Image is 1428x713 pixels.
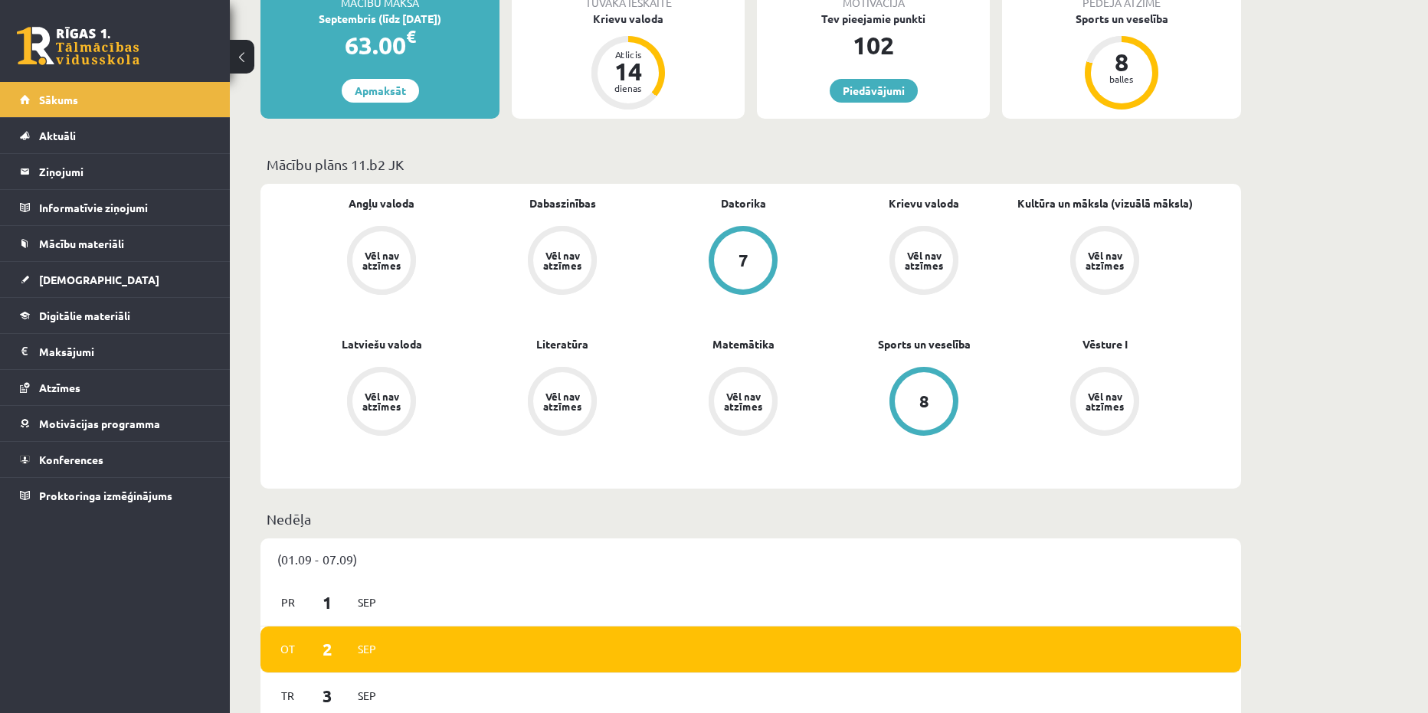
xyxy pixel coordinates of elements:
a: Vēl nav atzīmes [291,367,472,439]
a: Aktuāli [20,118,211,153]
div: Vēl nav atzīmes [541,250,584,270]
a: Digitālie materiāli [20,298,211,333]
a: Vēl nav atzīmes [1014,226,1195,298]
span: Tr [272,684,304,708]
a: Mācību materiāli [20,226,211,261]
legend: Maksājumi [39,334,211,369]
a: Proktoringa izmēģinājums [20,478,211,513]
legend: Informatīvie ziņojumi [39,190,211,225]
span: 3 [304,683,352,708]
a: Latviešu valoda [342,336,422,352]
span: Sākums [39,93,78,106]
span: [DEMOGRAPHIC_DATA] [39,273,159,286]
a: 8 [834,367,1014,439]
a: Kultūra un māksla (vizuālā māksla) [1017,195,1193,211]
div: Krievu valoda [512,11,745,27]
span: Sep [351,637,383,661]
a: Vēl nav atzīmes [291,226,472,298]
div: Sports un veselība [1002,11,1241,27]
span: € [406,25,416,47]
span: Motivācijas programma [39,417,160,430]
span: Proktoringa izmēģinājums [39,489,172,502]
a: Vēsture I [1082,336,1128,352]
div: balles [1099,74,1145,83]
div: Vēl nav atzīmes [902,250,945,270]
a: Konferences [20,442,211,477]
div: Vēl nav atzīmes [722,391,765,411]
a: Apmaksāt [342,79,419,103]
a: Sports un veselība [878,336,971,352]
p: Mācību plāns 11.b2 JK [267,154,1235,175]
span: Digitālie materiāli [39,309,130,322]
a: Vēl nav atzīmes [834,226,1014,298]
div: Tev pieejamie punkti [757,11,990,27]
a: Vēl nav atzīmes [1014,367,1195,439]
a: Ziņojumi [20,154,211,189]
a: Krievu valoda [889,195,959,211]
a: [DEMOGRAPHIC_DATA] [20,262,211,297]
span: Ot [272,637,304,661]
div: Vēl nav atzīmes [360,250,403,270]
span: Pr [272,590,304,614]
a: Atzīmes [20,370,211,405]
a: Informatīvie ziņojumi [20,190,211,225]
a: Literatūra [536,336,588,352]
div: 63.00 [260,27,499,64]
div: dienas [605,83,651,93]
a: Sports un veselība 8 balles [1002,11,1241,112]
a: Vēl nav atzīmes [472,367,653,439]
a: Vēl nav atzīmes [653,367,834,439]
span: Sep [351,684,383,708]
span: Atzīmes [39,381,80,394]
div: Vēl nav atzīmes [360,391,403,411]
p: Nedēļa [267,509,1235,529]
a: Krievu valoda Atlicis 14 dienas [512,11,745,112]
a: Angļu valoda [349,195,414,211]
div: 8 [1099,50,1145,74]
div: Septembris (līdz [DATE]) [260,11,499,27]
a: Vēl nav atzīmes [472,226,653,298]
div: Vēl nav atzīmes [1083,250,1126,270]
span: Konferences [39,453,103,466]
a: Rīgas 1. Tālmācības vidusskola [17,27,139,65]
a: Motivācijas programma [20,406,211,441]
div: 102 [757,27,990,64]
span: Mācību materiāli [39,237,124,250]
span: 1 [304,590,352,615]
div: 8 [919,393,929,410]
a: Sākums [20,82,211,117]
legend: Ziņojumi [39,154,211,189]
a: 7 [653,226,834,298]
span: 2 [304,636,352,662]
a: Piedāvājumi [830,79,918,103]
a: Datorika [721,195,766,211]
div: (01.09 - 07.09) [260,538,1241,580]
div: 14 [605,59,651,83]
a: Dabaszinības [529,195,596,211]
a: Matemātika [712,336,775,352]
div: Atlicis [605,50,651,59]
div: 7 [739,252,748,269]
a: Maksājumi [20,334,211,369]
div: Vēl nav atzīmes [1083,391,1126,411]
span: Sep [351,590,383,614]
div: Vēl nav atzīmes [541,391,584,411]
span: Aktuāli [39,129,76,142]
